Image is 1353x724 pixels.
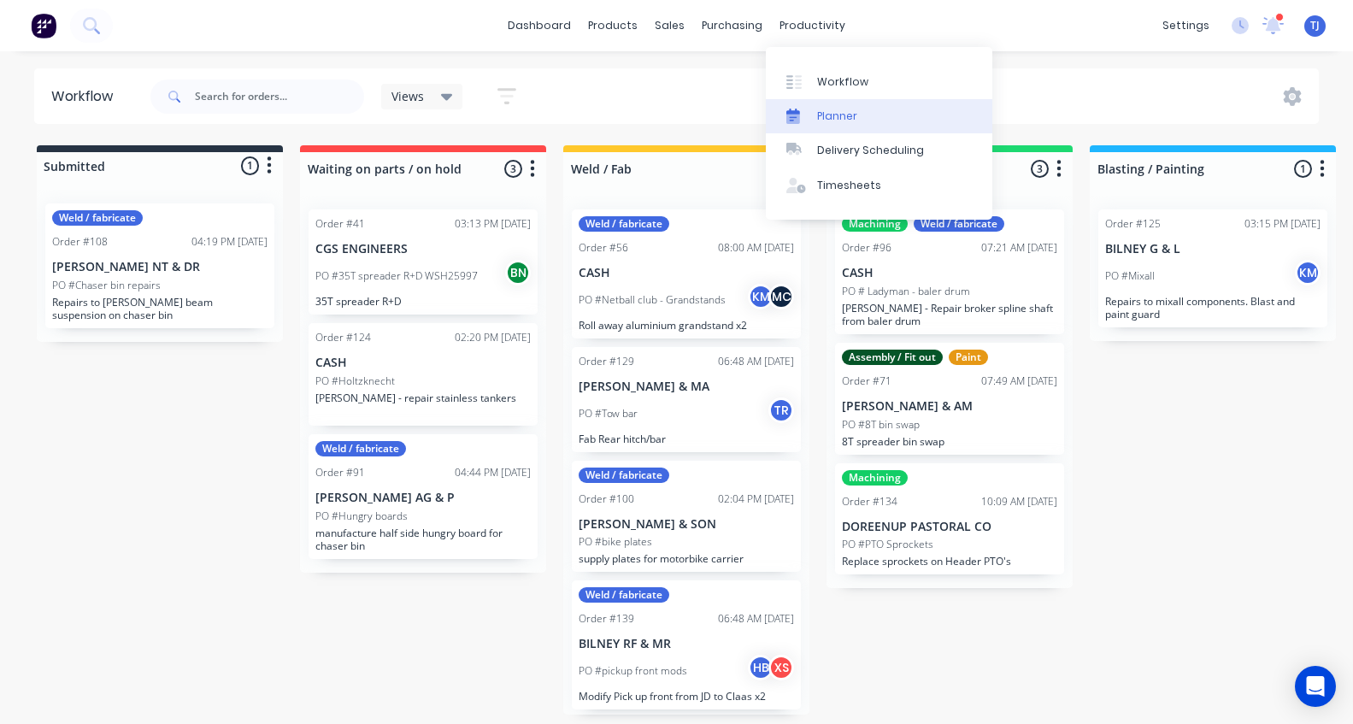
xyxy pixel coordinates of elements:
p: DOREENUP PASTORAL CO [842,520,1057,534]
div: Workflow [817,74,868,90]
a: Planner [766,99,992,133]
div: Order #96 [842,240,891,256]
div: KM [1295,260,1321,285]
div: 08:00 AM [DATE] [718,240,794,256]
p: PO #PTO Sprockets [842,537,933,552]
p: supply plates for motorbike carrier [579,552,794,565]
p: [PERSON_NAME] & SON [579,517,794,532]
div: Machining [842,470,908,486]
div: 10:09 AM [DATE] [981,494,1057,509]
p: manufacture half side hungry board for chaser bin [315,527,531,552]
p: PO #Chaser bin repairs [52,278,161,293]
p: CGS ENGINEERS [315,242,531,256]
p: PO #35T spreader R+D WSH25997 [315,268,478,284]
div: Assembly / Fit outPaintOrder #7107:49 AM [DATE][PERSON_NAME] & AMPO #8T bin swap8T spreader bin swap [835,343,1064,455]
span: TJ [1310,18,1320,33]
div: Order #41 [315,216,365,232]
div: Order #4103:13 PM [DATE]CGS ENGINEERSPO #35T spreader R+D WSH25997BN35T spreader R+D [309,209,538,315]
p: Repairs to [PERSON_NAME] beam suspension on chaser bin [52,296,268,321]
div: 03:13 PM [DATE] [455,216,531,232]
div: 04:19 PM [DATE] [191,234,268,250]
p: Fab Rear hitch/bar [579,433,794,445]
div: 03:15 PM [DATE] [1244,216,1321,232]
div: Weld / fabricateOrder #10804:19 PM [DATE][PERSON_NAME] NT & DRPO #Chaser bin repairsRepairs to [P... [45,203,274,328]
div: Weld / fabricateOrder #9104:44 PM [DATE][PERSON_NAME] AG & PPO #Hungry boardsmanufacture half sid... [309,434,538,559]
p: 8T spreader bin swap [842,435,1057,448]
div: TR [768,397,794,423]
div: MachiningWeld / fabricateOrder #9607:21 AM [DATE]CASHPO # Ladyman - baler drum[PERSON_NAME] - Rep... [835,209,1064,334]
div: Weld / fabricate [52,210,143,226]
div: Order #125 [1105,216,1161,232]
div: Weld / fabricateOrder #10002:04 PM [DATE][PERSON_NAME] & SONPO #bike platessupply plates for moto... [572,461,801,573]
div: sales [646,13,693,38]
p: PO #Tow bar [579,406,638,421]
div: Paint [949,350,988,365]
span: Views [391,87,424,105]
div: XS [768,655,794,680]
div: Weld / fabricate [579,587,669,603]
p: PO #Netball club - Grandstands [579,292,726,308]
div: Delivery Scheduling [817,143,924,158]
div: 07:21 AM [DATE] [981,240,1057,256]
div: Weld / fabricateOrder #5608:00 AM [DATE]CASHPO #Netball club - GrandstandsKMMCRoll away aluminium... [572,209,801,338]
p: PO #bike plates [579,534,652,550]
div: 06:48 AM [DATE] [718,611,794,627]
p: Replace sprockets on Header PTO's [842,555,1057,568]
div: Workflow [51,86,121,107]
p: PO #Holtzknecht [315,374,395,389]
div: Order #139 [579,611,634,627]
a: Workflow [766,64,992,98]
div: Order #129 [579,354,634,369]
p: BILNEY G & L [1105,242,1321,256]
p: CASH [579,266,794,280]
p: Modify Pick up front from JD to Claas x2 [579,690,794,703]
input: Search for orders... [195,79,364,114]
p: [PERSON_NAME] - repair stainless tankers [315,391,531,404]
div: MachiningOrder #13410:09 AM [DATE]DOREENUP PASTORAL COPO #PTO SprocketsReplace sprockets on Heade... [835,463,1064,575]
div: Order #12402:20 PM [DATE]CASHPO #Holtzknecht[PERSON_NAME] - repair stainless tankers [309,323,538,426]
p: PO #Hungry boards [315,509,408,524]
div: 04:44 PM [DATE] [455,465,531,480]
div: Order #134 [842,494,897,509]
div: 02:20 PM [DATE] [455,330,531,345]
div: Order #100 [579,491,634,507]
div: 06:48 AM [DATE] [718,354,794,369]
div: products [579,13,646,38]
div: Order #12503:15 PM [DATE]BILNEY G & LPO #MixallKMRepairs to mixall components. Blast and paint guard [1098,209,1327,327]
div: productivity [771,13,854,38]
div: HB [748,655,774,680]
div: Order #71 [842,374,891,389]
div: Weld / fabricateOrder #13906:48 AM [DATE]BILNEY RF & MRPO #pickup front modsHBXSModify Pick up fr... [572,580,801,709]
div: Open Intercom Messenger [1295,666,1336,707]
div: Order #12906:48 AM [DATE][PERSON_NAME] & MAPO #Tow barTRFab Rear hitch/bar [572,347,801,452]
div: Weld / fabricate [579,216,669,232]
div: MC [768,284,794,309]
div: Weld / fabricate [579,468,669,483]
div: Order #108 [52,234,108,250]
div: 02:04 PM [DATE] [718,491,794,507]
a: Timesheets [766,168,992,203]
div: Order #56 [579,240,628,256]
div: Order #91 [315,465,365,480]
div: Weld / fabricate [315,441,406,456]
p: PO #Mixall [1105,268,1155,284]
p: PO #pickup front mods [579,663,687,679]
p: [PERSON_NAME] - Repair broker spline shaft from baler drum [842,302,1057,327]
p: PO #8T bin swap [842,417,920,433]
p: Repairs to mixall components. Blast and paint guard [1105,295,1321,321]
p: BILNEY RF & MR [579,637,794,651]
div: BN [505,260,531,285]
div: Assembly / Fit out [842,350,943,365]
p: [PERSON_NAME] & MA [579,380,794,394]
p: [PERSON_NAME] AG & P [315,491,531,505]
a: dashboard [499,13,579,38]
div: 07:49 AM [DATE] [981,374,1057,389]
div: settings [1154,13,1218,38]
a: Delivery Scheduling [766,133,992,168]
p: CASH [842,266,1057,280]
p: PO # Ladyman - baler drum [842,284,970,299]
p: [PERSON_NAME] NT & DR [52,260,268,274]
div: purchasing [693,13,771,38]
div: Timesheets [817,178,881,193]
p: Roll away aluminium grandstand x2 [579,319,794,332]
